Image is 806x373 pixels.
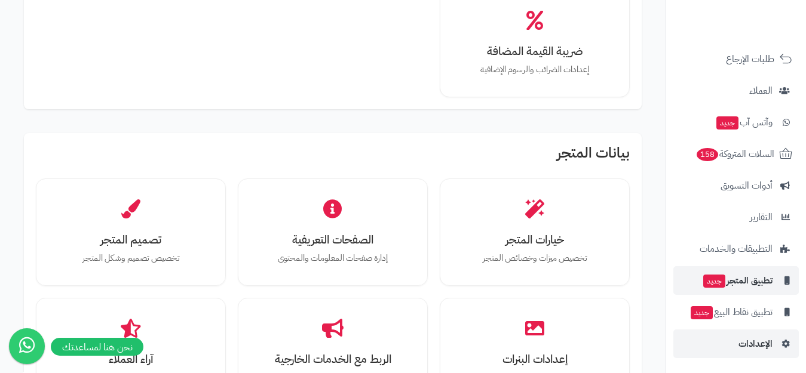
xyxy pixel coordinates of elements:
a: خيارات المتجرتخصيص ميزات وخصائص المتجر [449,187,621,277]
span: التطبيقات والخدمات [700,241,773,257]
span: جديد [691,306,713,319]
span: جديد [703,275,725,288]
a: العملاء [673,76,799,105]
span: طلبات الإرجاع [726,51,774,67]
a: أدوات التسويق [673,171,799,200]
h3: ضريبة القيمة المضافة [461,45,609,57]
a: طلبات الإرجاع [673,45,799,73]
span: السلات المتروكة [695,146,774,162]
h3: الربط مع الخدمات الخارجية [259,353,407,365]
p: تخصيص تصميم وشكل المتجر [57,252,205,265]
a: السلات المتروكة158 [673,140,799,168]
p: إدارة صفحات المعلومات والمحتوى [259,252,407,265]
a: تطبيق المتجرجديد [673,266,799,295]
span: 158 [697,148,719,161]
h3: إعدادات البنرات [461,353,609,365]
p: إعدادات الضرائب والرسوم الإضافية [461,63,609,76]
span: تطبيق نقاط البيع [689,304,773,320]
img: logo-2.png [725,28,795,53]
h3: تصميم المتجر [57,233,205,246]
h3: الصفحات التعريفية [259,233,407,246]
a: التقارير [673,203,799,232]
a: وآتس آبجديد [673,108,799,137]
span: التقارير [750,209,773,226]
a: تطبيق نقاط البيعجديد [673,298,799,326]
span: جديد [716,116,738,130]
span: تطبيق المتجر [702,272,773,289]
p: تخصيص ميزات وخصائص المتجر [461,252,609,265]
a: الإعدادات [673,329,799,358]
span: الإعدادات [738,335,773,352]
a: تصميم المتجرتخصيص تصميم وشكل المتجر [45,187,217,277]
h3: آراء العملاء [57,353,205,365]
span: أدوات التسويق [721,177,773,194]
h2: بيانات المتجر [36,145,630,167]
a: التطبيقات والخدمات [673,235,799,263]
span: وآتس آب [715,114,773,131]
span: العملاء [749,82,773,99]
h3: خيارات المتجر [461,233,609,246]
a: الصفحات التعريفيةإدارة صفحات المعلومات والمحتوى [247,187,419,277]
